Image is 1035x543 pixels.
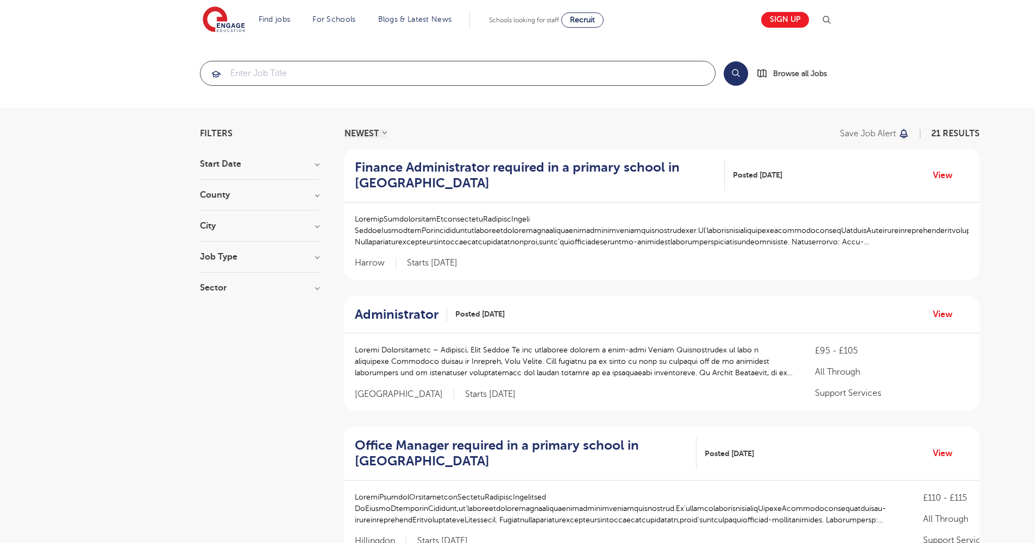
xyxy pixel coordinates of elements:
[259,15,291,23] a: Find jobs
[465,389,516,400] p: Starts [DATE]
[200,222,319,230] h3: City
[200,61,715,85] input: Submit
[931,129,980,138] span: 21 RESULTS
[312,15,355,23] a: For Schools
[355,160,717,191] h2: Finance Administrator required in a primary school in [GEOGRAPHIC_DATA]
[733,169,782,181] span: Posted [DATE]
[933,446,961,460] a: View
[815,344,969,357] p: £95 - £105
[200,283,319,292] h3: Sector
[355,491,901,526] p: LoremiPsumdolOrsitametconSectetuRadipiscIngelitsed DoEiusmoDtemporinCididunt,ut’laboreetdoloremag...
[757,67,836,80] a: Browse all Jobs
[355,438,697,469] a: Office Manager required in a primary school in [GEOGRAPHIC_DATA]
[355,307,438,323] h2: Administrator
[724,61,748,86] button: Search
[455,308,505,320] span: Posted [DATE]
[355,160,725,191] a: Finance Administrator required in a primary school in [GEOGRAPHIC_DATA]
[355,344,794,378] p: Loremi Dolorsitametc – Adipisci, Elit Seddoe Te inc utlaboree dolorem a enim-admi Veniam Quisnost...
[200,160,319,168] h3: Start Date
[561,12,604,28] a: Recruit
[355,438,688,469] h2: Office Manager required in a primary school in [GEOGRAPHIC_DATA]
[840,129,896,138] p: Save job alert
[773,67,827,80] span: Browse all Jobs
[200,191,319,199] h3: County
[355,389,454,400] span: [GEOGRAPHIC_DATA]
[933,168,961,182] a: View
[378,15,452,23] a: Blogs & Latest News
[200,129,233,138] span: Filters
[489,16,559,24] span: Schools looking for staff
[407,257,457,269] p: Starts [DATE]
[200,252,319,261] h3: Job Type
[355,213,969,248] p: LoremipSumdolorsitamEtconsectetuRadipiscIngeli SeddoeIusmodtemPorincididuntutlaboreetdoloremagnaa...
[815,387,969,400] p: Support Services
[355,307,447,323] a: Administrator
[355,257,396,269] span: Harrow
[200,61,716,86] div: Submit
[570,16,595,24] span: Recruit
[815,365,969,378] p: All Through
[705,448,754,459] span: Posted [DATE]
[761,12,809,28] a: Sign up
[840,129,910,138] button: Save job alert
[203,7,245,34] img: Engage Education
[933,307,961,321] a: View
